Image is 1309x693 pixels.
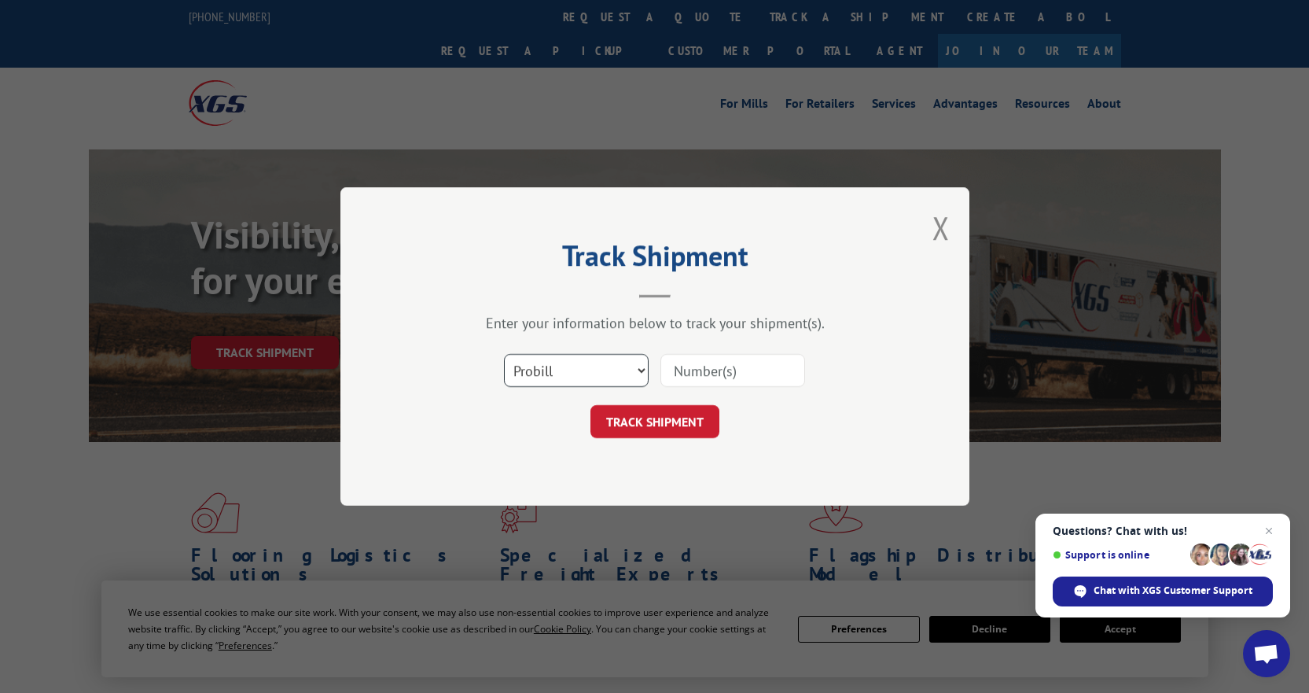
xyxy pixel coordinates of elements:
span: Questions? Chat with us! [1053,525,1273,537]
input: Number(s) [660,354,805,387]
span: Support is online [1053,549,1185,561]
div: Open chat [1243,630,1290,677]
div: Enter your information below to track your shipment(s). [419,314,891,332]
button: TRACK SHIPMENT [590,405,719,438]
span: Chat with XGS Customer Support [1094,584,1252,598]
h2: Track Shipment [419,245,891,275]
div: Chat with XGS Customer Support [1053,577,1273,606]
span: Close chat [1259,522,1278,540]
button: Close modal [932,207,950,249]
